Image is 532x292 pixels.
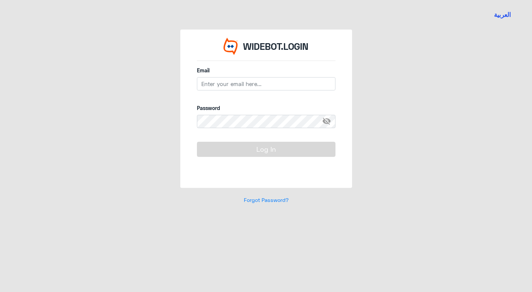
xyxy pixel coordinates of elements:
a: Forgot Password? [244,197,289,203]
span: visibility_off [322,115,335,128]
a: SWITCHLANG [490,6,515,24]
img: Widebot Logo [224,38,238,55]
button: العربية [494,10,511,20]
input: Enter your email here... [197,77,335,90]
button: Log In [197,142,335,157]
p: WIDEBOT.LOGIN [243,39,308,54]
label: Email [197,66,335,74]
label: Password [197,104,335,112]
